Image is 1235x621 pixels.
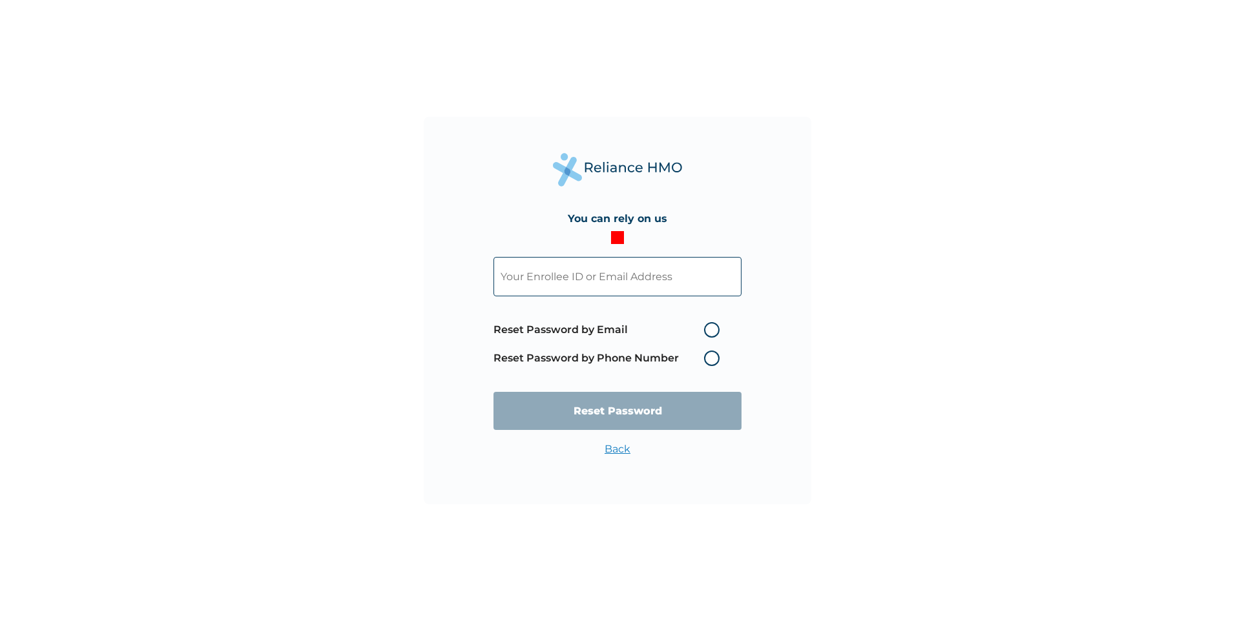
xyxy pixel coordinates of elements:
label: Reset Password by Email [493,322,726,338]
img: Reliance Health's Logo [553,153,682,186]
h4: You can rely on us [568,212,667,225]
input: Your Enrollee ID or Email Address [493,257,742,296]
span: Password reset method [493,316,726,372]
a: Back [605,443,630,455]
label: Reset Password by Phone Number [493,351,726,366]
input: Reset Password [493,392,742,430]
